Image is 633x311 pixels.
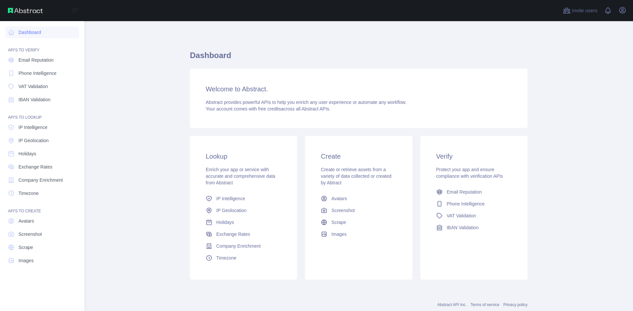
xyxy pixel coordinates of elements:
[331,207,355,214] span: Screenshot
[434,198,514,210] a: Phone Intelligence
[203,216,284,228] a: Holidays
[331,231,347,237] span: Images
[436,167,503,179] span: Protect your app and ensure compliance with verification APIs
[318,216,399,228] a: Scrape
[18,124,47,131] span: IP Intelligence
[206,100,407,105] span: Abstract provides powerful APIs to help you enrich any user experience or automate any workflow.
[18,244,33,251] span: Scrape
[216,207,247,214] span: IP Geolocation
[318,204,399,216] a: Screenshot
[5,241,79,253] a: Scrape
[572,7,597,15] span: Invite users
[18,96,50,103] span: IBAN Validation
[18,177,63,183] span: Company Enrichment
[18,70,56,77] span: Phone Intelligence
[5,161,79,173] a: Exchange Rates
[206,84,512,94] h3: Welcome to Abstract.
[190,50,527,66] h1: Dashboard
[437,302,467,307] a: Abstract API Inc.
[258,106,281,111] span: free credits
[5,228,79,240] a: Screenshot
[561,5,599,16] button: Invite users
[447,201,485,207] span: Phone Intelligence
[18,57,54,63] span: Email Reputation
[5,40,79,53] div: API'S TO VERIFY
[5,255,79,266] a: Images
[5,80,79,92] a: VAT Validation
[206,152,281,161] h3: Lookup
[18,150,36,157] span: Holidays
[5,67,79,79] a: Phone Intelligence
[434,222,514,233] a: IBAN Validation
[5,187,79,199] a: Timezone
[318,193,399,204] a: Avatars
[203,228,284,240] a: Exchange Rates
[470,302,499,307] a: Terms of service
[18,218,34,224] span: Avatars
[18,190,39,197] span: Timezone
[321,152,396,161] h3: Create
[216,195,245,202] span: IP Intelligence
[206,167,275,185] span: Enrich your app or service with accurate and comprehensive data from Abstract
[206,106,330,111] span: Your account comes with across all Abstract APIs.
[434,186,514,198] a: Email Reputation
[5,148,79,160] a: Holidays
[18,137,49,144] span: IP Geolocation
[216,255,236,261] span: Timezone
[5,54,79,66] a: Email Reputation
[436,152,512,161] h3: Verify
[434,210,514,222] a: VAT Validation
[18,231,42,237] span: Screenshot
[216,219,234,226] span: Holidays
[331,195,347,202] span: Avatars
[5,215,79,227] a: Avatars
[203,204,284,216] a: IP Geolocation
[18,257,34,264] span: Images
[203,240,284,252] a: Company Enrichment
[5,174,79,186] a: Company Enrichment
[318,228,399,240] a: Images
[216,231,250,237] span: Exchange Rates
[5,135,79,146] a: IP Geolocation
[18,164,52,170] span: Exchange Rates
[5,107,79,120] div: API'S TO LOOKUP
[5,201,79,214] div: API'S TO CREATE
[5,121,79,133] a: IP Intelligence
[503,302,527,307] a: Privacy policy
[321,167,391,185] span: Create or retrieve assets from a variety of data collected or created by Abtract
[331,219,346,226] span: Scrape
[5,26,79,38] a: Dashboard
[447,189,482,195] span: Email Reputation
[8,8,43,13] img: Abstract API
[203,252,284,264] a: Timezone
[5,94,79,106] a: IBAN Validation
[203,193,284,204] a: IP Intelligence
[447,224,479,231] span: IBAN Validation
[447,212,476,219] span: VAT Validation
[18,83,48,90] span: VAT Validation
[216,243,261,249] span: Company Enrichment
